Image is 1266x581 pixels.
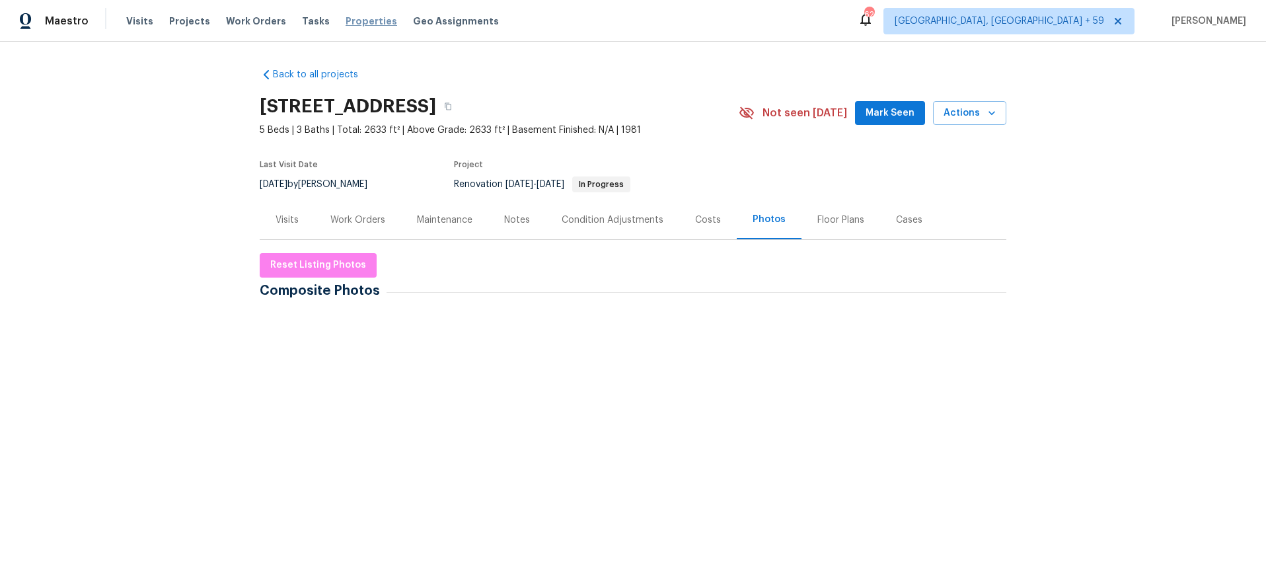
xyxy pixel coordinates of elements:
span: - [505,180,564,189]
span: Composite Photos [260,284,387,297]
span: Reset Listing Photos [270,257,366,274]
span: [GEOGRAPHIC_DATA], [GEOGRAPHIC_DATA] + 59 [895,15,1104,28]
div: Floor Plans [817,213,864,227]
button: Mark Seen [855,101,925,126]
div: Cases [896,213,922,227]
a: Back to all projects [260,68,387,81]
div: Costs [695,213,721,227]
div: Work Orders [330,213,385,227]
button: Reset Listing Photos [260,253,377,278]
span: Renovation [454,180,630,189]
div: 624 [864,8,874,21]
span: In Progress [574,180,629,188]
span: Properties [346,15,397,28]
div: Notes [504,213,530,227]
span: Mark Seen [866,105,914,122]
div: Visits [276,213,299,227]
div: by [PERSON_NAME] [260,176,383,192]
span: Visits [126,15,153,28]
div: Condition Adjustments [562,213,663,227]
span: Projects [169,15,210,28]
span: Last Visit Date [260,161,318,169]
span: Actions [944,105,996,122]
span: Work Orders [226,15,286,28]
span: Geo Assignments [413,15,499,28]
span: [DATE] [260,180,287,189]
span: 5 Beds | 3 Baths | Total: 2633 ft² | Above Grade: 2633 ft² | Basement Finished: N/A | 1981 [260,124,739,137]
span: Project [454,161,483,169]
span: [PERSON_NAME] [1166,15,1246,28]
div: Maintenance [417,213,472,227]
span: Maestro [45,15,89,28]
span: [DATE] [505,180,533,189]
span: Tasks [302,17,330,26]
div: Photos [753,213,786,226]
button: Actions [933,101,1006,126]
span: Not seen [DATE] [763,106,847,120]
span: [DATE] [537,180,564,189]
h2: [STREET_ADDRESS] [260,100,436,113]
